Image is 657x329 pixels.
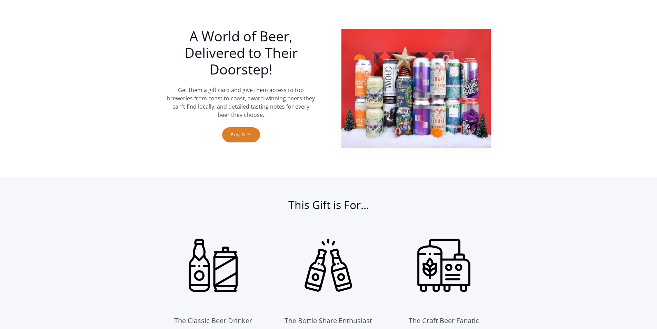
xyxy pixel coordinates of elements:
h1: A World of Beer, Delivered to Their Doorstep! [167,28,316,78]
p: Get them a gift card and give them access to top breweries from coast to coast, award-winning bee... [167,86,316,119]
h2: This Gift is For... [167,198,491,219]
div: The Bottle Share Enthusiast [285,315,372,326]
div: The Classic Beer Drinker [174,315,252,326]
div: The Craft Beer Fanatic [409,315,479,326]
a: Buy Gift [222,127,260,142]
